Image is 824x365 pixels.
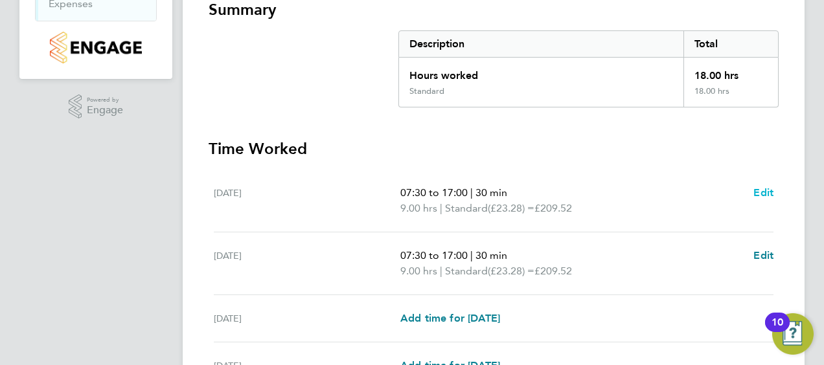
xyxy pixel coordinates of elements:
a: Powered byEngage [69,94,124,119]
a: Edit [753,185,773,201]
span: Standard [445,201,488,216]
span: | [440,265,442,277]
span: 9.00 hrs [400,202,437,214]
span: | [440,202,442,214]
div: Standard [409,86,444,96]
span: 07:30 to 17:00 [400,186,468,199]
span: | [470,186,473,199]
span: Edit [753,249,773,261]
div: [DATE] [214,248,400,279]
span: Add time for [DATE] [400,312,500,324]
h3: Time Worked [209,138,779,159]
span: Powered by [87,94,123,105]
div: Total [683,31,778,57]
div: Description [399,31,683,57]
div: [DATE] [214,311,400,326]
a: Edit [753,248,773,263]
span: £209.52 [534,202,572,214]
span: 30 min [475,186,507,199]
span: 30 min [475,249,507,261]
span: Engage [87,105,123,116]
div: [DATE] [214,185,400,216]
span: £209.52 [534,265,572,277]
div: Summary [398,30,779,107]
a: Go to home page [35,32,157,63]
span: Edit [753,186,773,199]
span: 9.00 hrs [400,265,437,277]
div: 10 [772,322,783,339]
span: Standard [445,263,488,279]
img: countryside-properties-logo-retina.png [50,32,141,63]
span: (£23.28) = [488,202,534,214]
div: 18.00 hrs [683,58,778,86]
span: (£23.28) = [488,265,534,277]
div: 18.00 hrs [683,86,778,107]
div: Hours worked [399,58,683,86]
button: Open Resource Center, 10 new notifications [772,313,814,355]
span: | [470,249,473,261]
span: 07:30 to 17:00 [400,249,468,261]
a: Add time for [DATE] [400,311,500,326]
